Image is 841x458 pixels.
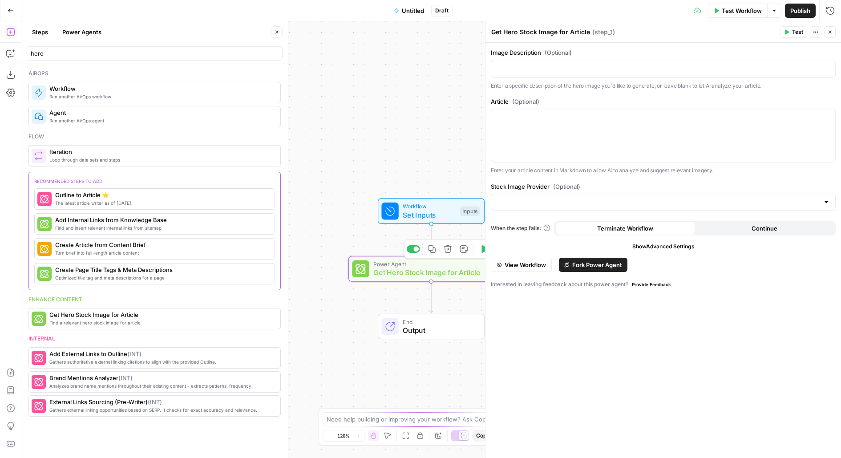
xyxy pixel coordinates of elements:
span: (Optional) [545,48,572,57]
button: Untitled [388,4,429,18]
span: Copy [476,432,489,440]
span: External Links Sourcing (Pre-Writer) [49,397,273,406]
span: Run another AirOps workflow [49,93,273,100]
div: Flow [28,133,281,141]
button: Power Agents [57,25,107,39]
button: Test [476,242,509,256]
div: recommended steps to add [34,178,275,188]
span: ( INT ) [127,350,142,357]
span: Add External Links to Outline [49,349,273,358]
span: Turn brief into full-length article content [55,249,267,256]
span: Test [792,28,803,36]
span: Create Page Title Tags & Meta Descriptions [55,265,267,274]
span: The latest article writer as of [DATE]. [55,199,267,207]
span: Untitled [402,6,424,15]
button: Provide Feedback [628,279,675,290]
span: Fork Power Agent [572,260,622,269]
div: Airops [28,69,281,77]
span: Workflow [403,202,456,211]
button: Steps [27,25,53,39]
span: Get Hero Stock Image for Article [373,267,485,278]
span: (Optional) [512,97,539,106]
span: Publish [790,6,810,15]
span: Gathers authoritative external linking citations to align with the provided Outline. [49,358,273,365]
textarea: Get Hero Stock Image for Article [491,28,590,36]
span: Find a relevant hero stock image for article [49,319,273,326]
span: Optimized title tag and meta descriptions for a page [55,274,267,281]
span: Draft [435,7,449,15]
span: Loop through data sets and steps [49,156,273,163]
span: Iteration [49,147,273,156]
div: Interested in leaving feedback about this power agent? [491,279,836,290]
span: Terminate Workflow [597,224,653,233]
button: Test [780,26,807,38]
button: Test Workflow [708,4,767,18]
span: Find and insert relevant internal links from sitemap [55,224,267,231]
p: Enter a specific description of the hero image you'd like to generate, or leave blank to let AI a... [491,81,836,90]
a: When the step fails: [491,224,550,232]
span: Run another AirOps agent [49,117,273,124]
span: Provide Feedback [632,281,671,288]
span: Output [403,325,475,336]
button: Fork Power Agent [559,258,627,272]
span: Show Advanced Settings [632,243,695,251]
span: ( INT ) [148,398,162,405]
span: Agent [49,108,273,117]
button: View Workflow [491,258,552,272]
div: Power AgentGet Hero Stock Image for ArticleStep 1Test [348,256,514,282]
span: Brand Mentions Analyzer [49,373,273,382]
span: Create Article from Content Brief [55,240,267,249]
div: Inputs [460,207,480,216]
label: Image Description [491,48,836,57]
span: ( INT ) [118,374,133,381]
span: Power Agent [373,260,485,268]
div: EndOutput [348,314,514,340]
p: Enter your article content in Markdown to allow AI to analyze and suggest relevant imagery. [491,166,836,175]
span: 120% [337,432,350,439]
span: Continue [752,224,777,233]
span: Add Internal Links from Knowledge Base [55,215,267,224]
div: Enhance content [28,296,281,304]
span: Set Inputs [403,210,456,220]
span: End [403,317,475,326]
span: Analyzes brand name mentions throughout their existing content - extracts patterns, frequency. [49,382,273,389]
input: Search steps [31,49,279,58]
span: ( step_1 ) [592,28,615,36]
span: (Optional) [553,182,580,191]
div: Internal [28,335,281,343]
div: WorkflowSet InputsInputs [348,199,514,224]
span: Gathers external linking opportunities based on SERP. It checks for exact accuracy and relevance. [49,406,273,413]
g: Edge from step_1 to end [429,281,433,313]
button: Continue [695,221,834,235]
button: Publish [785,4,816,18]
button: Copy [473,430,493,442]
span: View Workflow [505,260,546,269]
label: Stock Image Provider [491,182,836,191]
span: Outline to Article ⭐️ [55,190,267,199]
span: Test Workflow [722,6,762,15]
span: Get Hero Stock Image for Article [49,310,273,319]
span: Workflow [49,84,273,93]
label: Article [491,97,836,106]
